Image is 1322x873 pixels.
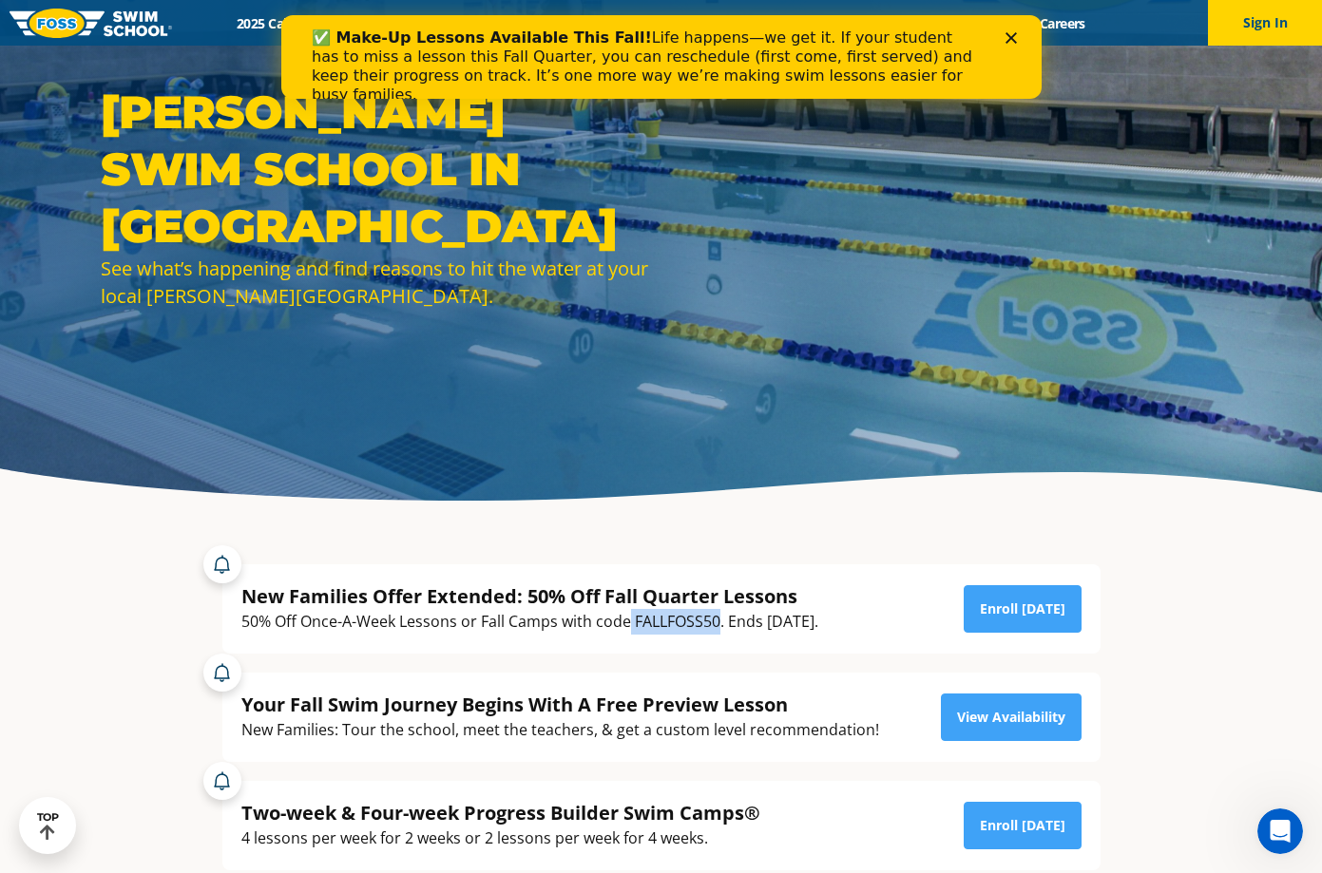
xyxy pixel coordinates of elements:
a: Enroll [DATE] [964,585,1082,633]
div: 4 lessons per week for 2 weeks or 2 lessons per week for 4 weeks. [241,826,760,851]
div: New Families Offer Extended: 50% Off Fall Quarter Lessons [241,583,818,609]
div: See what’s happening and find reasons to hit the water at your local [PERSON_NAME][GEOGRAPHIC_DATA]. [101,255,652,310]
div: Life happens—we get it. If your student has to miss a lesson this Fall Quarter, you can reschedul... [30,13,699,89]
a: Careers [1023,14,1102,32]
a: Swim Path® Program [419,14,585,32]
b: ✅ Make-Up Lessons Available This Fall! [30,13,371,31]
div: Your Fall Swim Journey Begins With A Free Preview Lesson [241,692,879,717]
div: 50% Off Once-A-Week Lessons or Fall Camps with code FALLFOSS50. Ends [DATE]. [241,609,818,635]
a: Enroll [DATE] [964,802,1082,849]
a: Blog [963,14,1023,32]
a: About [PERSON_NAME] [585,14,762,32]
div: New Families: Tour the school, meet the teachers, & get a custom level recommendation! [241,717,879,743]
h1: [PERSON_NAME] Swim School in [GEOGRAPHIC_DATA] [101,84,652,255]
iframe: Intercom live chat banner [281,15,1042,99]
a: Swim Like [PERSON_NAME] [762,14,964,32]
iframe: Intercom live chat [1257,808,1303,854]
a: 2025 Calendar [220,14,339,32]
a: View Availability [941,693,1082,741]
div: Close [724,17,743,28]
a: Schools [339,14,419,32]
div: Two-week & Four-week Progress Builder Swim Camps® [241,800,760,826]
img: FOSS Swim School Logo [10,9,172,38]
div: TOP [37,811,59,841]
